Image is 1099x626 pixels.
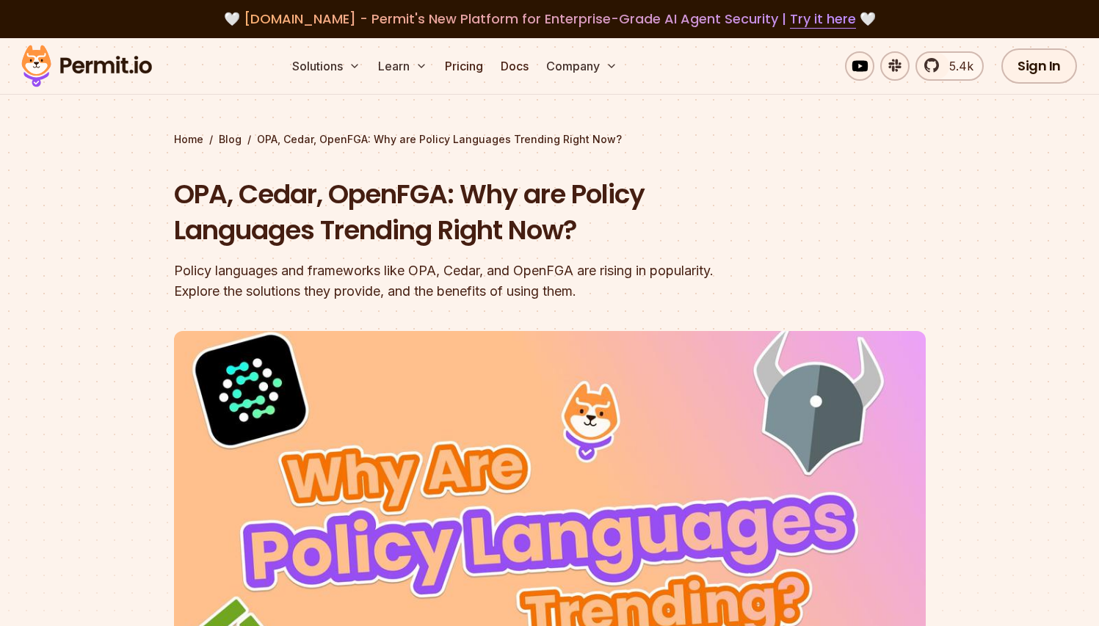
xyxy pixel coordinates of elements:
[1001,48,1077,84] a: Sign In
[940,57,973,75] span: 5.4k
[540,51,623,81] button: Company
[286,51,366,81] button: Solutions
[174,132,926,147] div: / /
[15,41,159,91] img: Permit logo
[174,176,738,249] h1: OPA, Cedar, OpenFGA: Why are Policy Languages Trending Right Now?
[372,51,433,81] button: Learn
[174,261,738,302] div: Policy languages and frameworks like OPA, Cedar, and OpenFGA are rising in popularity. Explore th...
[495,51,534,81] a: Docs
[35,9,1064,29] div: 🤍 🤍
[439,51,489,81] a: Pricing
[174,132,203,147] a: Home
[790,10,856,29] a: Try it here
[219,132,242,147] a: Blog
[244,10,856,28] span: [DOMAIN_NAME] - Permit's New Platform for Enterprise-Grade AI Agent Security |
[915,51,984,81] a: 5.4k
